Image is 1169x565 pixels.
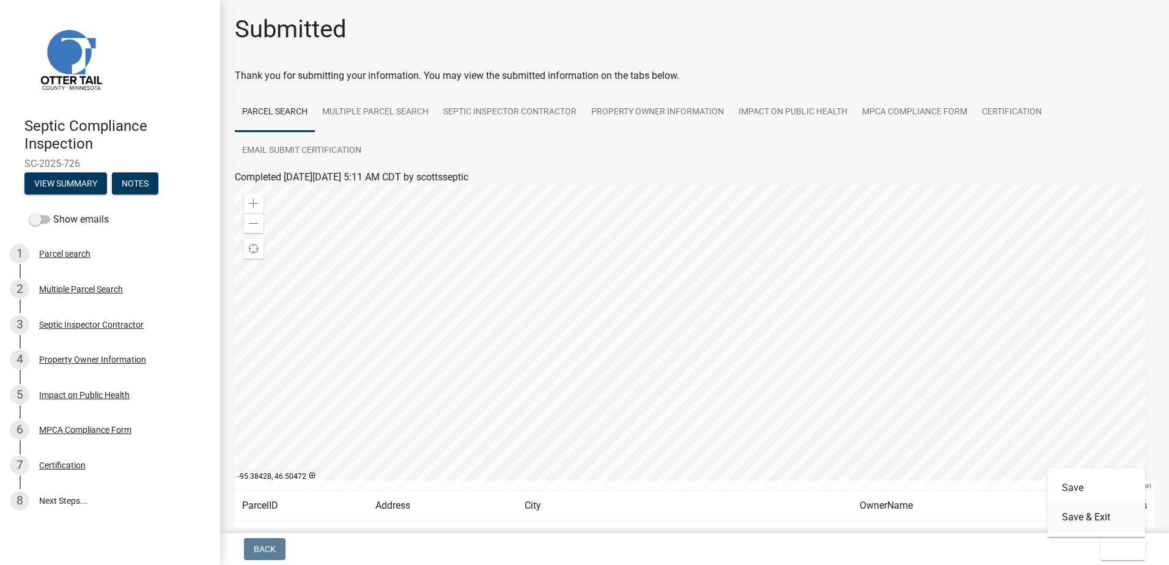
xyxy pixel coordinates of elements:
td: OwnerName [852,491,1097,521]
h1: Submitted [235,15,347,44]
button: View Summary [24,172,107,194]
label: Show emails [29,212,109,227]
td: 40000180187000 [235,521,368,551]
div: Multiple Parcel Search [39,285,123,294]
td: ParcelID [235,491,368,521]
td: Address [368,491,517,521]
div: 7 [10,456,29,475]
div: 2 [10,279,29,299]
a: Multiple Parcel Search [315,93,436,132]
button: Save & Exit [1047,503,1145,532]
a: Impact on Public Health [731,93,855,132]
div: Exit [1047,468,1145,537]
div: Find my location [244,239,264,259]
wm-modal-confirm: Summary [24,179,107,189]
h4: Septic Compliance Inspection [24,117,210,153]
td: [PERSON_NAME] | [PERSON_NAME] [852,521,1097,551]
div: 5 [10,385,29,405]
button: Exit [1101,538,1145,560]
a: Septic Inspector Contractor [436,93,584,132]
img: Otter Tail County, Minnesota [24,13,116,105]
div: Zoom in [244,194,264,213]
div: Property Owner Information [39,355,146,364]
a: Esri [1140,481,1151,490]
div: Certification [39,461,86,470]
div: Thank you for submitting your information. You may view the submitted information on the tabs below. [235,68,1154,83]
a: Email Submit Certification [235,131,369,171]
button: Save [1047,473,1145,503]
div: MPCA Compliance Form [39,426,131,434]
button: Back [244,538,286,560]
span: SC-2025-726 [24,158,196,169]
div: 8 [10,491,29,511]
div: Impact on Public Health [39,391,130,399]
span: Completed [DATE][DATE] 5:11 AM CDT by scottsseptic [235,171,468,183]
a: Certification [975,93,1049,132]
div: Zoom out [244,213,264,233]
wm-modal-confirm: Notes [112,179,158,189]
a: Parcel search [235,93,315,132]
div: 4 [10,350,29,369]
div: Parcel search [39,249,90,258]
td: [US_STATE][GEOGRAPHIC_DATA][PERSON_NAME] [517,521,852,551]
div: 6 [10,420,29,440]
td: [STREET_ADDRESS] [368,521,517,551]
span: Exit [1110,544,1128,554]
a: Property Owner Information [584,93,731,132]
div: Septic Inspector Contractor [39,320,144,329]
td: City [517,491,852,521]
a: MPCA Compliance Form [855,93,975,132]
span: Back [254,544,276,554]
div: 1 [10,244,29,264]
div: 3 [10,315,29,334]
button: Notes [112,172,158,194]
